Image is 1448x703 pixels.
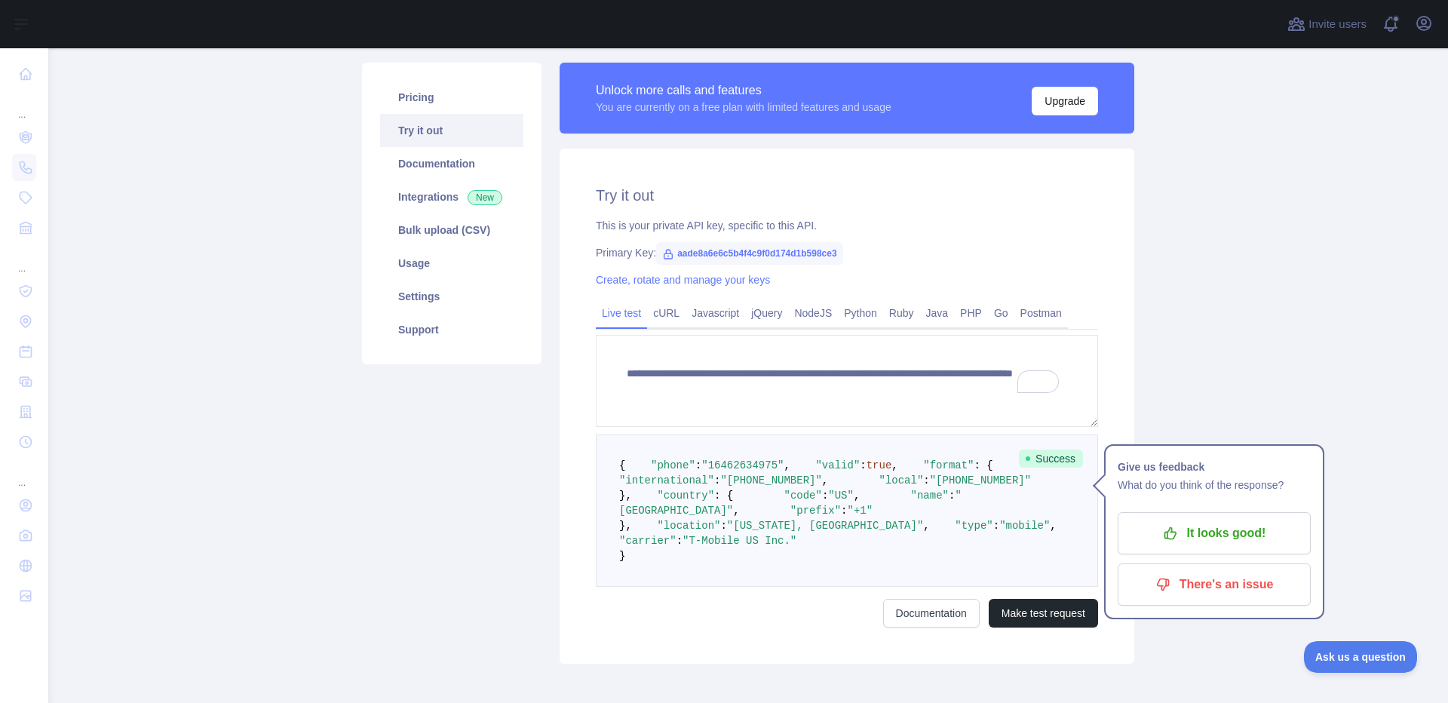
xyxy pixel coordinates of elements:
iframe: Toggle Customer Support [1304,641,1418,673]
a: Python [838,301,883,325]
a: Integrations New [380,180,523,213]
button: Make test request [989,599,1098,628]
button: There's an issue [1118,563,1311,606]
span: "international" [619,474,714,487]
a: Settings [380,280,523,313]
span: { [619,459,625,471]
span: , [891,459,897,471]
span: }, [619,520,632,532]
span: : { [714,490,733,502]
span: "+1" [847,505,873,517]
span: , [923,520,929,532]
p: There's an issue [1129,572,1299,597]
a: Usage [380,247,523,280]
span: "valid" [815,459,860,471]
div: Unlock more calls and features [596,81,891,100]
a: Live test [596,301,647,325]
button: Invite users [1284,12,1370,36]
span: : [923,474,929,487]
span: : [949,490,955,502]
span: "carrier" [619,535,676,547]
div: This is your private API key, specific to this API. [596,218,1098,233]
a: Javascript [686,301,745,325]
h2: Try it out [596,185,1098,206]
a: jQuery [745,301,788,325]
span: : [714,474,720,487]
span: : [676,535,683,547]
span: aade8a6e6c5b4f4c9f0d174d1b598ce3 [656,242,843,265]
span: Invite users [1308,16,1367,33]
span: } [619,550,625,562]
span: "location" [657,520,720,532]
span: }, [619,490,632,502]
a: Ruby [883,301,920,325]
span: "16462634975" [701,459,784,471]
div: Primary Key: [596,245,1098,260]
span: "name" [911,490,949,502]
span: : { [974,459,993,471]
a: Documentation [380,147,523,180]
span: "local" [879,474,923,487]
span: : [822,490,828,502]
a: Postman [1014,301,1068,325]
button: Upgrade [1032,87,1098,115]
a: NodeJS [788,301,838,325]
span: : [841,505,847,517]
span: "format" [923,459,974,471]
textarea: To enrich screen reader interactions, please activate Accessibility in Grammarly extension settings [596,335,1098,427]
div: ... [12,459,36,489]
span: : [720,520,726,532]
span: "prefix" [790,505,841,517]
span: Success [1019,450,1083,468]
span: , [733,505,739,517]
span: "mobile" [999,520,1050,532]
a: Support [380,313,523,346]
a: Try it out [380,114,523,147]
span: : [860,459,866,471]
span: "country" [657,490,714,502]
span: "type" [955,520,992,532]
span: "code" [784,490,821,502]
button: It looks good! [1118,512,1311,554]
span: , [1050,520,1056,532]
span: , [822,474,828,487]
a: Documentation [883,599,980,628]
a: cURL [647,301,686,325]
span: New [468,190,502,205]
span: "[PHONE_NUMBER]" [720,474,821,487]
div: ... [12,244,36,275]
a: Go [988,301,1014,325]
span: "phone" [651,459,695,471]
h1: Give us feedback [1118,458,1311,476]
span: : [695,459,701,471]
p: What do you think of the response? [1118,476,1311,494]
a: Bulk upload (CSV) [380,213,523,247]
a: PHP [954,301,988,325]
span: "[PHONE_NUMBER]" [930,474,1031,487]
p: It looks good! [1129,520,1299,546]
span: : [993,520,999,532]
span: "US" [828,490,854,502]
div: ... [12,91,36,121]
a: Create, rotate and manage your keys [596,274,770,286]
span: "T-Mobile US Inc." [683,535,796,547]
div: You are currently on a free plan with limited features and usage [596,100,891,115]
span: true [867,459,892,471]
span: , [854,490,860,502]
span: "[US_STATE], [GEOGRAPHIC_DATA]" [727,520,923,532]
a: Pricing [380,81,523,114]
span: , [784,459,790,471]
a: Java [920,301,955,325]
